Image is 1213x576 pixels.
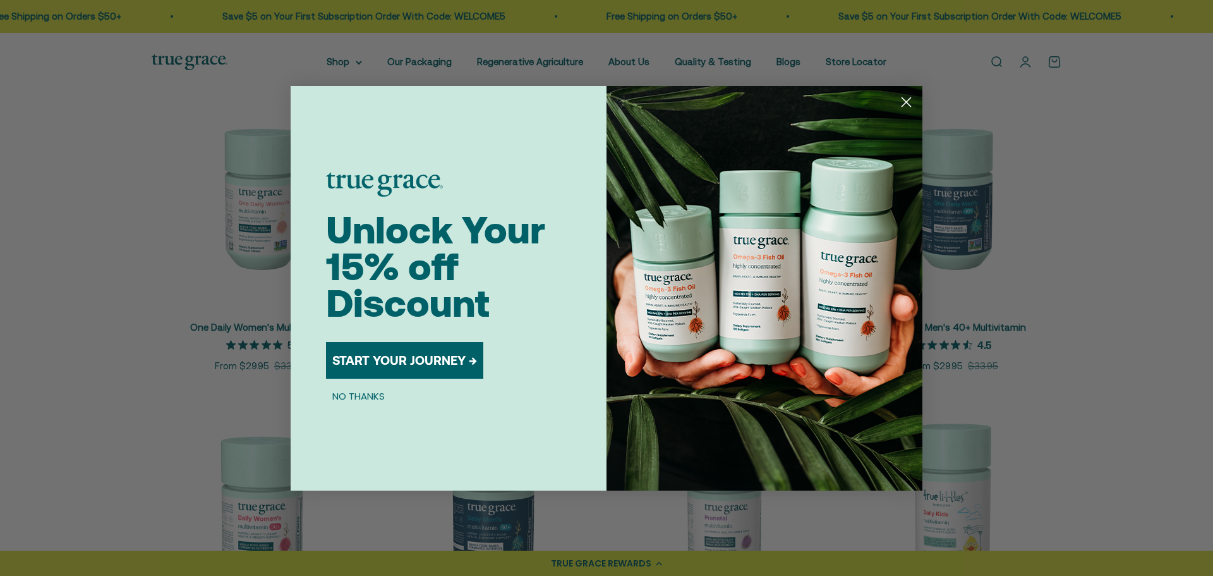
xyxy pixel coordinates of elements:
button: START YOUR JOURNEY → [326,342,483,379]
button: Close dialog [895,91,917,113]
span: Unlock Your 15% off Discount [326,208,545,325]
button: NO THANKS [326,389,391,404]
img: logo placeholder [326,173,443,197]
img: 098727d5-50f8-4f9b-9554-844bb8da1403.jpeg [606,86,922,491]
